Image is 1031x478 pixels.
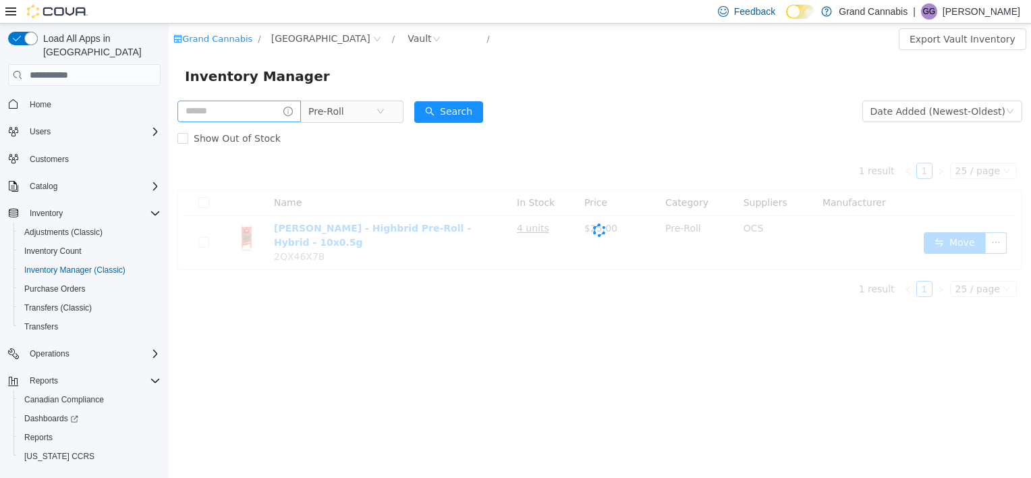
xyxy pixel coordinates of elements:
i: icon: shop [5,11,13,20]
button: Transfers (Classic) [13,298,166,317]
span: Pre-Roll [140,78,175,98]
span: Canadian Compliance [24,394,104,405]
button: Catalog [24,178,63,194]
button: [US_STATE] CCRS [13,447,166,466]
button: Reports [3,371,166,390]
span: [US_STATE] CCRS [24,451,94,462]
span: Feedback [734,5,775,18]
span: Dashboards [24,413,78,424]
span: Purchase Orders [19,281,161,297]
button: Users [24,124,56,140]
button: Home [3,94,166,113]
span: Purchase Orders [24,284,86,294]
span: Catalog [30,181,57,192]
button: Operations [24,346,75,362]
span: Transfers [24,321,58,332]
a: Reports [19,429,58,446]
button: Inventory [24,205,68,221]
span: Canadian Compliance [19,392,161,408]
span: Operations [24,346,161,362]
button: Adjustments (Classic) [13,223,166,242]
button: Transfers [13,317,166,336]
p: | [913,3,916,20]
a: Home [24,97,57,113]
button: Export Vault Inventory [730,5,858,26]
span: Home [30,99,51,110]
span: Adjustments (Classic) [19,224,161,240]
a: Inventory Count [19,243,87,259]
a: Transfers (Classic) [19,300,97,316]
span: Inventory Manager [16,42,169,63]
span: Inventory Manager (Classic) [19,262,161,278]
span: Reports [30,375,58,386]
span: Inventory [30,208,63,219]
input: Dark Mode [786,5,814,19]
div: Greg Gaudreau [921,3,937,20]
button: Canadian Compliance [13,390,166,409]
a: Dashboards [13,409,166,428]
a: Canadian Compliance [19,392,109,408]
span: Users [30,126,51,137]
img: Cova [27,5,88,18]
a: [US_STATE] CCRS [19,448,100,464]
span: Inventory Manager (Classic) [24,265,126,275]
a: Purchase Orders [19,281,91,297]
a: Transfers [19,319,63,335]
span: Operations [30,348,69,359]
span: Transfers (Classic) [19,300,161,316]
button: Purchase Orders [13,280,166,298]
button: Reports [24,373,63,389]
span: Reports [24,432,53,443]
button: Reports [13,428,166,447]
span: Transfers [19,319,161,335]
span: Inventory Count [24,246,82,257]
span: Port Dover [103,7,202,22]
span: / [89,10,92,20]
i: icon: info-circle [115,83,124,92]
span: Users [24,124,161,140]
span: Washington CCRS [19,448,161,464]
span: Load All Apps in [GEOGRAPHIC_DATA] [38,32,161,59]
span: Inventory Count [19,243,161,259]
span: Show Out of Stock [20,109,117,120]
a: Dashboards [19,410,84,427]
span: Adjustments (Classic) [24,227,103,238]
span: / [223,10,226,20]
span: Customers [24,151,161,167]
button: Users [3,122,166,141]
span: Catalog [24,178,161,194]
button: Inventory [3,204,166,223]
a: Inventory Manager (Classic) [19,262,131,278]
p: [PERSON_NAME] [943,3,1020,20]
i: icon: down [837,84,845,93]
span: Customers [30,154,69,165]
span: Reports [24,373,161,389]
button: Operations [3,344,166,363]
a: icon: shopGrand Cannabis [5,10,84,20]
span: Home [24,95,161,112]
a: Customers [24,151,74,167]
span: / [318,10,321,20]
button: Catalog [3,177,166,196]
button: Inventory Count [13,242,166,261]
span: Reports [19,429,161,446]
span: Inventory [24,205,161,221]
a: Adjustments (Classic) [19,224,108,240]
p: Grand Cannabis [839,3,908,20]
span: GG [923,3,936,20]
button: Customers [3,149,166,169]
div: Date Added (Newest-Oldest) [702,78,837,98]
div: Vault [239,5,262,25]
span: Transfers (Classic) [24,302,92,313]
span: Dashboards [19,410,161,427]
button: icon: searchSearch [246,78,314,99]
button: Inventory Manager (Classic) [13,261,166,280]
